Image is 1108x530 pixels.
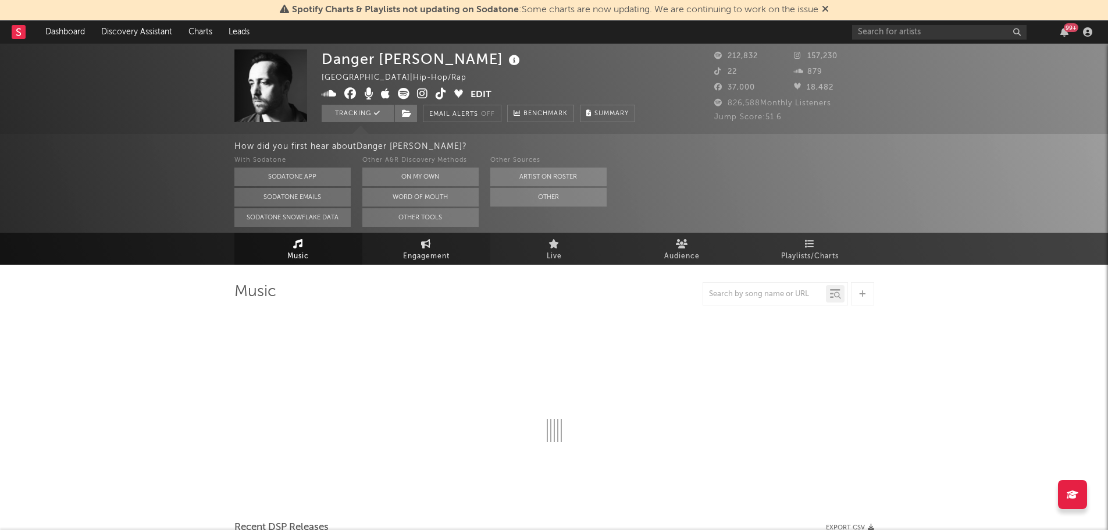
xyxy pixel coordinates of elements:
[362,168,479,186] button: On My Own
[1064,23,1078,32] div: 99 +
[287,250,309,264] span: Music
[781,250,839,264] span: Playlists/Charts
[664,250,700,264] span: Audience
[794,68,822,76] span: 879
[322,105,394,122] button: Tracking
[714,68,737,76] span: 22
[794,84,833,91] span: 18,482
[746,233,874,265] a: Playlists/Charts
[471,88,491,102] button: Edit
[794,52,838,60] span: 157,230
[362,233,490,265] a: Engagement
[362,188,479,207] button: Word Of Mouth
[490,233,618,265] a: Live
[362,154,479,168] div: Other A&R Discovery Methods
[703,290,826,299] input: Search by song name or URL
[1060,27,1068,37] button: 99+
[93,20,180,44] a: Discovery Assistant
[180,20,220,44] a: Charts
[322,71,480,85] div: [GEOGRAPHIC_DATA] | Hip-Hop/Rap
[37,20,93,44] a: Dashboard
[403,250,450,264] span: Engagement
[714,84,755,91] span: 37,000
[714,52,758,60] span: 212,832
[547,250,562,264] span: Live
[362,208,479,227] button: Other Tools
[481,111,495,118] em: Off
[594,111,629,117] span: Summary
[292,5,818,15] span: : Some charts are now updating. We are continuing to work on the issue
[852,25,1027,40] input: Search for artists
[292,5,519,15] span: Spotify Charts & Playlists not updating on Sodatone
[490,154,607,168] div: Other Sources
[234,168,351,186] button: Sodatone App
[220,20,258,44] a: Leads
[523,107,568,121] span: Benchmark
[234,233,362,265] a: Music
[714,99,831,107] span: 826,588 Monthly Listeners
[234,188,351,207] button: Sodatone Emails
[234,154,351,168] div: With Sodatone
[490,188,607,207] button: Other
[822,5,829,15] span: Dismiss
[714,113,782,121] span: Jump Score: 51.6
[322,49,523,69] div: Danger [PERSON_NAME]
[618,233,746,265] a: Audience
[423,105,501,122] button: Email AlertsOff
[234,208,351,227] button: Sodatone Snowflake Data
[580,105,635,122] button: Summary
[507,105,574,122] a: Benchmark
[490,168,607,186] button: Artist on Roster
